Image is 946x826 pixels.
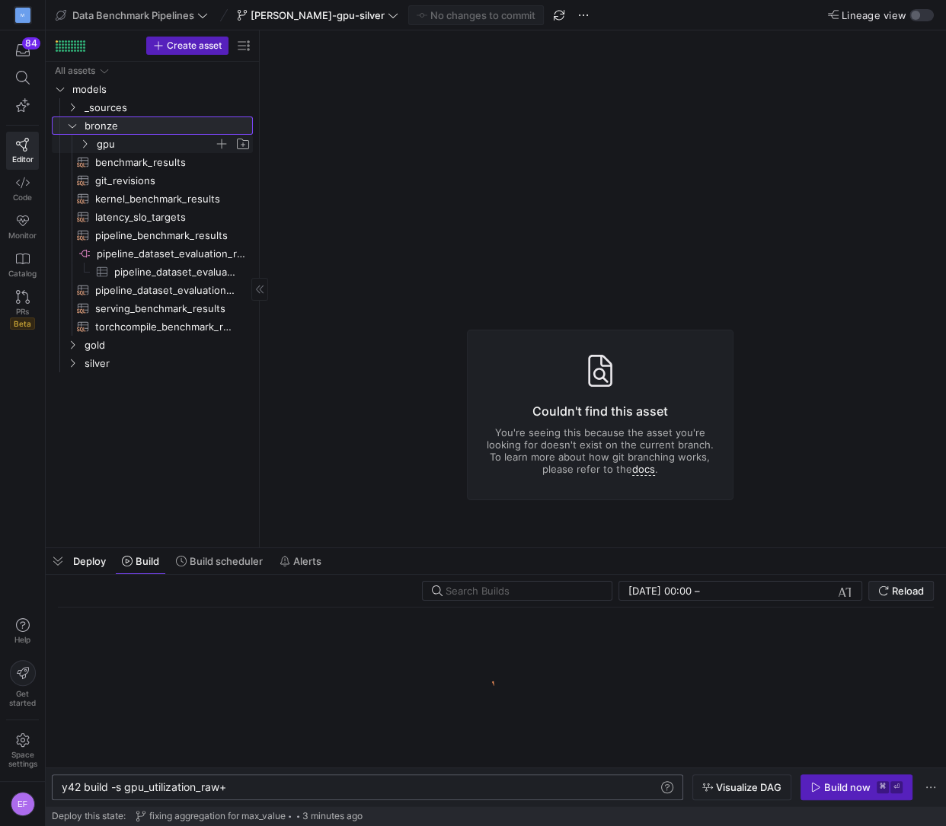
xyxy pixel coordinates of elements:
[251,9,385,21] span: [PERSON_NAME]-gpu-silver
[146,37,229,55] button: Create asset
[52,171,253,190] a: git_revisions​​​​​​​​​​
[293,555,321,567] span: Alerts
[52,299,253,317] div: Press SPACE to select this row.
[824,781,871,793] div: Build now
[695,585,700,597] span: –
[52,171,253,190] div: Press SPACE to select this row.
[15,8,30,23] div: M
[85,336,251,354] span: gold
[52,190,253,208] div: Press SPACE to select this row.
[52,244,253,263] a: pipeline_dataset_evaluation_results_long​​​​​​​​
[52,281,253,299] a: pipeline_dataset_evaluation_results​​​​​​​​​​
[114,263,235,281] span: pipeline_dataset_evaluation_results_long​​​​​​​​​
[703,585,803,597] input: End datetime
[52,153,253,171] a: benchmark_results​​​​​​​​​​
[13,193,32,202] span: Code
[13,635,32,644] span: Help
[9,689,36,707] span: Get started
[52,5,212,25] button: Data Benchmark Pipelines
[72,81,251,98] span: models
[52,263,253,281] div: Press SPACE to select this row.
[132,807,366,825] button: fixing aggregation for max_value3 minutes ago
[85,99,251,116] span: _sources
[6,284,39,336] a: PRsBeta
[169,548,270,574] button: Build scheduler
[115,548,166,574] button: Build
[6,2,39,28] a: M
[52,263,253,281] a: pipeline_dataset_evaluation_results_long​​​​​​​​​
[52,190,253,208] a: kernel_benchmark_results​​​​​​​​​​
[136,555,159,567] span: Build
[95,227,235,244] span: pipeline_benchmark_results​​​​​​​​​​
[95,318,235,336] span: torchcompile_benchmark_results​​​​​​​​​​
[52,317,253,336] a: torchcompile_benchmark_results​​​​​​​​​​
[6,208,39,246] a: Monitor
[190,555,263,567] span: Build scheduler
[52,317,253,336] div: Press SPACE to select this row.
[52,80,253,98] div: Press SPACE to select this row.
[52,208,253,226] div: Press SPACE to select this row.
[95,172,235,190] span: git_revisions​​​​​​​​​​
[95,282,235,299] span: pipeline_dataset_evaluation_results​​​​​​​​​​
[52,62,253,80] div: Press SPACE to select this row.
[149,811,286,821] span: fixing aggregation for max_value
[52,244,253,263] div: Press SPACE to select this row.
[8,269,37,278] span: Catalog
[632,463,655,476] a: docs
[95,190,235,208] span: kernel_benchmark_results​​​​​​​​​​
[85,117,251,135] span: bronze
[22,37,40,49] div: 84
[6,654,39,713] button: Getstarted
[8,750,37,768] span: Space settings
[52,98,253,116] div: Press SPACE to select this row.
[6,726,39,775] a: Spacesettings
[95,300,235,317] span: serving_benchmark_results​​​​​​​​​​
[302,811,363,821] span: 3 minutes ago
[72,9,194,21] span: Data Benchmark Pipelines
[52,226,253,244] a: pipeline_benchmark_results​​​​​​​​​​
[6,37,39,64] button: 84
[6,246,39,284] a: Catalog
[273,548,328,574] button: Alerts
[62,780,226,793] span: y42 build -s gpu_utilization_raw+
[52,336,253,354] div: Press SPACE to select this row.
[486,402,714,420] h3: Couldn't find this asset
[892,585,924,597] span: Reload
[486,426,714,475] p: You're seeing this because the asset you're looking for doesn't exist on the current branch. To l...
[6,611,39,651] button: Help
[868,581,934,601] button: Reload
[6,132,39,170] a: Editor
[52,281,253,299] div: Press SPACE to select this row.
[716,781,781,793] span: Visualize DAG
[6,788,39,820] button: EF
[52,226,253,244] div: Press SPACE to select this row.
[446,585,599,597] input: Search Builds
[484,679,507,702] img: logo.gif
[95,209,235,226] span: latency_slo_targets​​​​​​​​​​
[16,307,29,316] span: PRs
[6,170,39,208] a: Code
[628,585,692,597] input: Start datetime
[52,811,126,821] span: Deploy this state:
[52,354,253,372] div: Press SPACE to select this row.
[52,153,253,171] div: Press SPACE to select this row.
[95,154,235,171] span: benchmark_results​​​​​​​​​​
[97,136,214,153] span: gpu
[52,208,253,226] a: latency_slo_targets​​​​​​​​​​
[842,9,906,21] span: Lineage view
[52,299,253,317] a: serving_benchmark_results​​​​​​​​​​
[97,245,251,263] span: pipeline_dataset_evaluation_results_long​​​​​​​​
[801,774,912,800] button: Build now⌘⏎
[10,317,35,330] span: Beta
[8,231,37,240] span: Monitor
[692,774,791,800] button: Visualize DAG
[73,555,106,567] span: Deploy
[877,781,889,793] kbd: ⌘
[52,135,253,153] div: Press SPACE to select this row.
[12,155,34,164] span: Editor
[233,5,402,25] button: [PERSON_NAME]-gpu-silver
[167,40,222,51] span: Create asset
[55,65,95,76] div: All assets
[85,355,251,372] span: silver
[890,781,903,793] kbd: ⏎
